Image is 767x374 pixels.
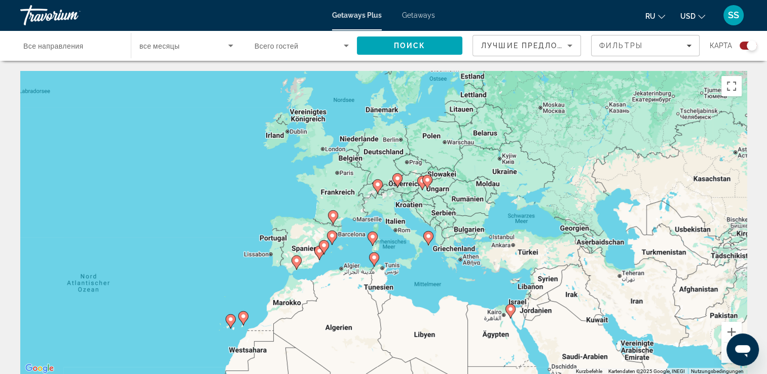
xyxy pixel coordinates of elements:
[721,322,742,342] button: Vergrößern
[645,9,665,23] button: Change language
[254,42,298,50] span: Всего гостей
[599,42,643,50] span: Фильтры
[720,5,747,26] button: User Menu
[481,40,572,52] mat-select: Sort by
[608,368,685,374] span: Kartendaten ©2025 Google, INEGI
[20,2,122,28] a: Travorium
[23,42,84,50] span: Все направления
[721,76,742,96] button: Vollbildansicht ein/aus
[680,12,696,20] span: USD
[710,39,732,53] span: карта
[139,42,180,50] span: все месяцы
[691,368,744,374] a: Nutzungsbedingungen (wird in neuem Tab geöffnet)
[332,11,382,19] a: Getaways Plus
[721,343,742,363] button: Verkleinern
[402,11,435,19] a: Getaways
[23,40,118,52] input: Select destination
[394,42,426,50] span: Поиск
[680,9,705,23] button: Change currency
[645,12,655,20] span: ru
[481,42,589,50] span: Лучшие предложения
[726,333,759,366] iframe: Schaltfläche zum Öffnen des Messaging-Fensters
[591,35,700,56] button: Filters
[357,36,462,55] button: Search
[728,10,739,20] span: SS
